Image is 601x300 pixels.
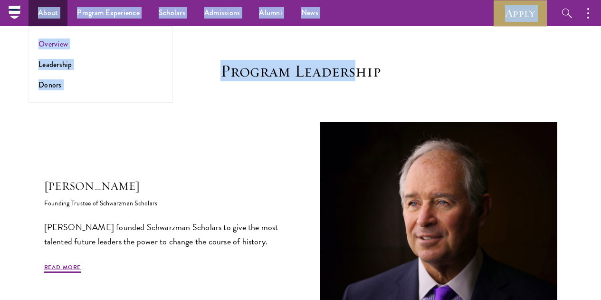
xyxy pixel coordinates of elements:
[38,79,62,90] a: Donors
[44,263,81,274] a: Read More
[44,220,282,249] p: [PERSON_NAME] founded Schwarzman Scholars to give the most talented future leaders the power to c...
[44,178,282,194] h5: [PERSON_NAME]
[38,59,72,70] a: Leadership
[38,39,68,49] a: Overview
[44,194,282,208] h6: Founding Trustee of Schwarzman Scholars
[153,61,448,81] h3: Program Leadership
